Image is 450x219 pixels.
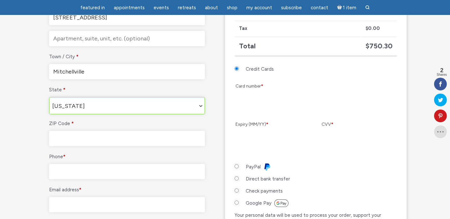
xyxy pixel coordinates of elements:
[246,64,274,74] label: Credit Cards
[243,2,276,14] a: My Account
[281,5,302,11] span: Subscribe
[49,97,205,114] span: State
[235,21,361,36] th: Tax
[114,5,145,11] span: Appointments
[366,25,380,31] bdi: 0.00
[333,1,360,14] a: Cart1 item
[246,198,289,208] label: Google Pay
[110,2,149,14] a: Appointments
[437,73,447,76] span: Shares
[311,5,328,11] span: Contact
[277,2,306,14] a: Subscribe
[274,199,289,207] img: Google Pay
[236,93,396,112] iframe: paypal_card_number_field
[201,2,222,14] a: About
[154,5,169,11] span: Events
[437,67,447,73] span: 2
[366,25,368,31] span: $
[49,10,205,25] input: House number and street name
[49,85,205,95] label: State
[366,10,368,16] span: $
[337,5,343,11] i: Cart
[80,5,105,11] span: featured in
[178,5,196,11] span: Retreats
[322,120,396,129] label: CVV
[227,5,237,11] span: Shop
[322,131,396,150] iframe: paypal_card_cvv_field
[49,185,205,194] label: Email address
[49,31,205,46] input: Apartment, suite, unit, etc. (optional)
[246,186,283,196] label: Check payments
[49,152,205,161] label: Phone
[246,174,290,184] label: Direct bank transfer
[235,37,361,55] th: Total
[246,162,271,172] label: PayPal
[366,10,381,16] bdi: 25.30
[366,42,393,50] bdi: 750.30
[246,5,272,11] span: My Account
[174,2,200,14] a: Retreats
[49,52,205,61] label: Town / City
[205,5,218,11] span: About
[223,2,241,14] a: Shop
[307,2,332,14] a: Contact
[263,163,271,171] img: PayPal
[366,42,369,50] span: $
[343,5,356,10] span: 1 item
[236,82,396,91] label: Card number
[236,120,310,129] label: Expiry (MM/YY)
[150,2,173,14] a: Events
[76,2,109,14] a: featured in
[236,131,310,150] iframe: paypal_card_expiry_field
[49,97,205,115] span: Maryland
[49,119,205,128] label: ZIP Code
